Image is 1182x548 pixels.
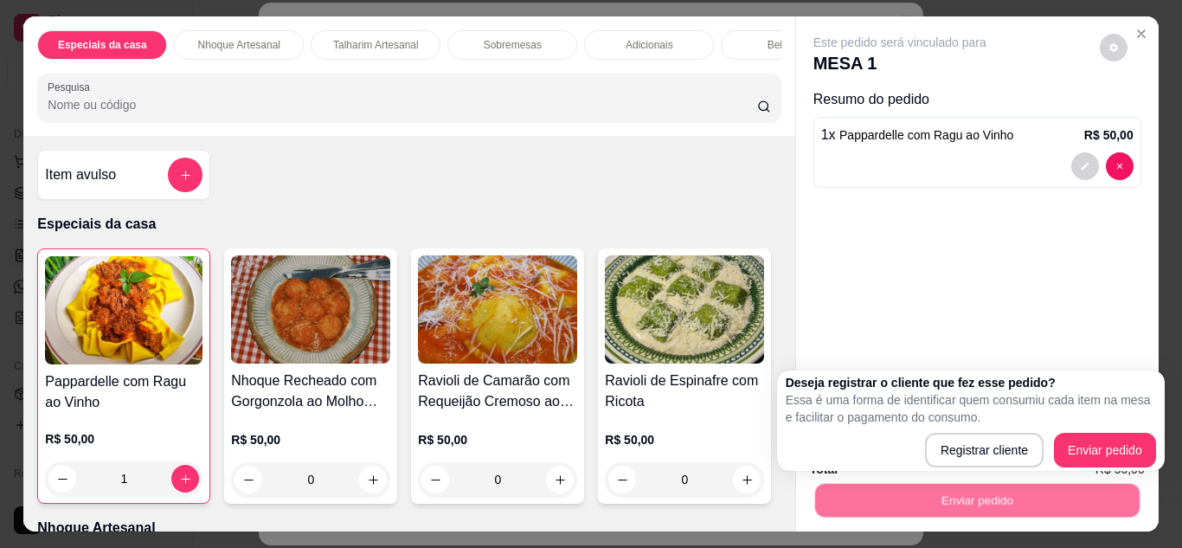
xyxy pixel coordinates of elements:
[813,34,986,51] p: Este pedido será vinculado para
[231,371,390,412] h4: Nhoque Recheado com Gorgonzola ao Molho Sugo
[626,38,673,52] p: Adicionais
[1127,20,1155,48] button: Close
[58,38,147,52] p: Especiais da casa
[786,374,1156,391] h2: Deseja registrar o cliente que fez esse pedido?
[45,371,202,413] h4: Pappardelle com Ragu ao Vinho
[45,430,202,448] p: R$ 50,00
[1100,34,1127,61] button: decrease-product-quantity
[605,431,764,448] p: R$ 50,00
[37,214,781,235] p: Especiais da casa
[484,38,542,52] p: Sobremesas
[45,164,116,185] h4: Item avulso
[925,433,1044,467] button: Registrar cliente
[231,431,390,448] p: R$ 50,00
[1084,126,1134,144] p: R$ 50,00
[231,255,390,364] img: product-image
[813,51,986,75] p: MESA 1
[168,158,202,192] button: add-separate-item
[821,125,1014,145] p: 1 x
[198,38,280,52] p: Nhoque Artesanal
[48,96,757,113] input: Pesquisa
[418,255,577,364] img: product-image
[418,431,577,448] p: R$ 50,00
[813,89,1141,110] p: Resumo do pedido
[418,371,577,412] h4: Ravioli de Camarão com Requeijão Cremoso ao Molho Sugo
[814,484,1139,518] button: Enviar pedido
[786,391,1156,426] p: Essa é uma forma de identificar quem consumiu cada item na mesa e facilitar o pagamento do consumo.
[1106,152,1134,180] button: decrease-product-quantity
[605,371,764,412] h4: Ravioli de Espinafre com Ricota
[605,255,764,364] img: product-image
[45,256,202,364] img: product-image
[768,38,805,52] p: Bebidas
[48,80,96,94] label: Pesquisa
[37,518,781,538] p: Nhoque Artesanal
[333,38,419,52] p: Talharim Artesanal
[839,128,1013,142] span: Pappardelle com Ragu ao Vinho
[1054,433,1156,467] button: Enviar pedido
[1071,152,1099,180] button: decrease-product-quantity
